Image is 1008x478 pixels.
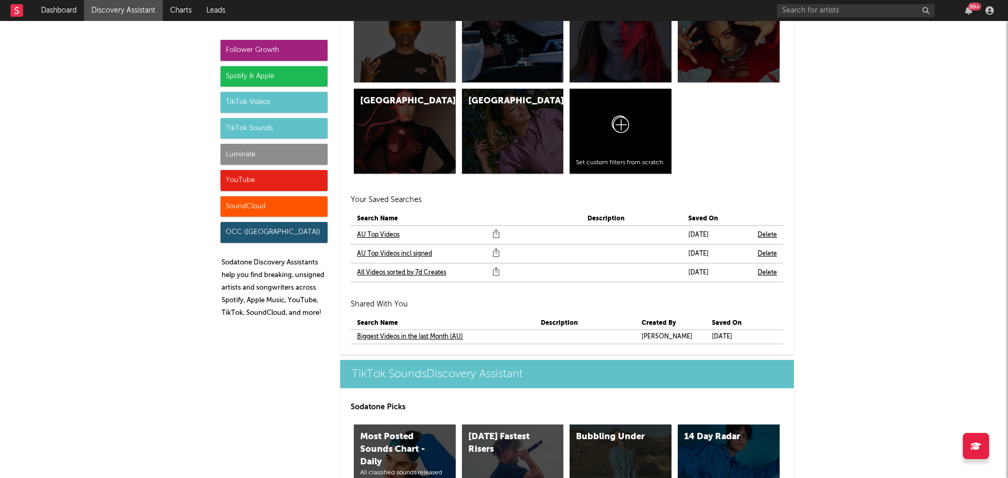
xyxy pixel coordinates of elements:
[576,431,647,443] div: Bubbling Under
[357,229,400,241] a: AU Top Videos
[777,4,934,17] input: Search for artists
[468,431,540,456] div: [DATE] Fastest Risers
[220,222,328,243] div: OCC ([GEOGRAPHIC_DATA])
[220,144,328,165] div: Luminate
[468,95,540,108] div: [GEOGRAPHIC_DATA]
[965,6,972,15] button: 99+
[682,213,751,226] th: Saved On
[354,89,456,174] a: [GEOGRAPHIC_DATA]
[751,263,783,282] td: Delete
[220,92,328,113] div: TikTok Videos
[682,263,751,282] td: [DATE]
[581,213,682,226] th: Description
[462,89,564,174] a: [GEOGRAPHIC_DATA]
[351,317,534,330] th: Search Name
[220,196,328,217] div: SoundCloud
[360,431,432,469] div: Most Posted Sounds Chart - Daily
[351,213,581,226] th: Search Name
[570,89,671,174] a: Set custom filters from scratch.
[357,248,432,260] a: AU Top Videos incl signed
[534,317,635,330] th: Description
[968,3,981,10] div: 99 +
[357,331,463,343] a: Biggest Videos in the last Month (AU)
[351,401,783,413] p: Sodatone Picks
[684,431,755,443] div: 14 Day Radar
[340,360,794,388] a: TikTok SoundsDiscovery Assistant
[220,66,328,87] div: Spotify & Apple
[682,226,751,245] td: [DATE]
[635,330,706,344] td: [PERSON_NAME]
[751,226,783,245] td: Delete
[220,118,328,139] div: TikTok Sounds
[222,257,328,320] p: Sodatone Discovery Assistants help you find breaking, unsigned artists and songwriters across Spo...
[682,245,751,263] td: [DATE]
[635,317,706,330] th: Created By
[351,298,783,311] h2: Shared With You
[220,40,328,61] div: Follower Growth
[751,245,783,263] td: Delete
[576,158,665,167] div: Set custom filters from scratch.
[706,317,775,330] th: Saved On
[360,95,432,108] div: [GEOGRAPHIC_DATA]
[220,170,328,191] div: YouTube
[706,330,775,344] td: [DATE]
[357,267,446,279] a: All Videos sorted by 7d Creates
[351,194,783,206] h2: Your Saved Searches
